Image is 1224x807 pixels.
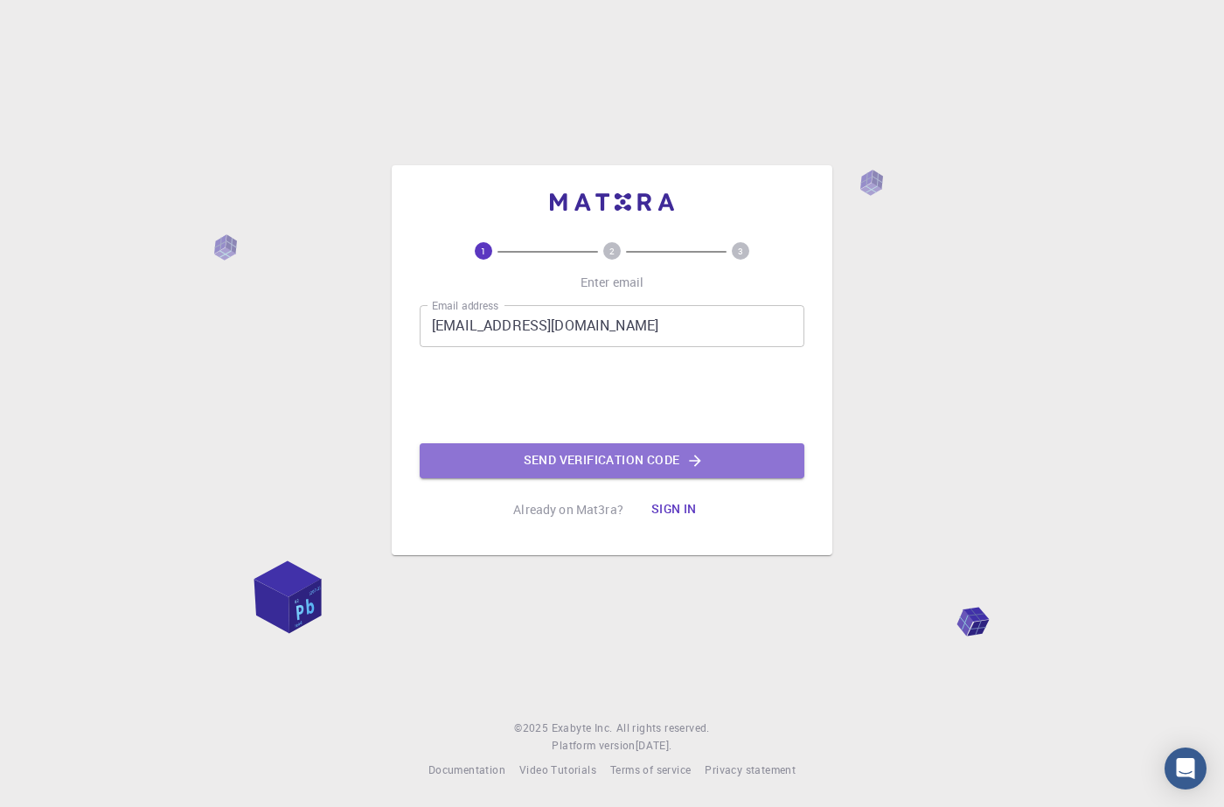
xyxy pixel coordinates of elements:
span: © 2025 [514,720,551,737]
a: [DATE]. [636,737,672,755]
span: All rights reserved. [616,720,710,737]
span: [DATE] . [636,738,672,752]
a: Documentation [428,762,505,779]
div: Open Intercom Messenger [1165,748,1207,790]
text: 1 [481,245,486,257]
span: Documentation [428,762,505,776]
p: Already on Mat3ra? [513,501,623,518]
span: Terms of service [610,762,691,776]
iframe: reCAPTCHA [479,361,745,429]
text: 3 [738,245,743,257]
span: Exabyte Inc. [552,720,613,734]
text: 2 [609,245,615,257]
a: Privacy statement [705,762,796,779]
span: Video Tutorials [519,762,596,776]
span: Privacy statement [705,762,796,776]
a: Video Tutorials [519,762,596,779]
a: Terms of service [610,762,691,779]
button: Sign in [637,492,711,527]
button: Send verification code [420,443,804,478]
a: Exabyte Inc. [552,720,613,737]
p: Enter email [581,274,644,291]
span: Platform version [552,737,635,755]
label: Email address [432,298,498,313]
